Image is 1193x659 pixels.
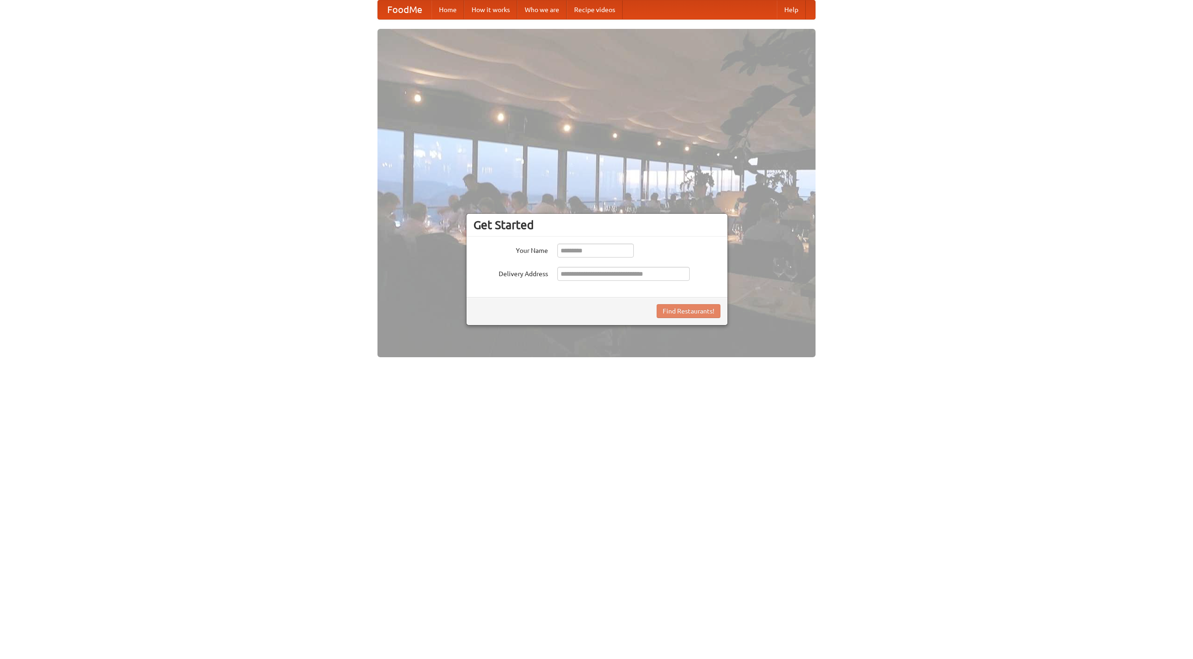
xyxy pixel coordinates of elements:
h3: Get Started [473,218,720,232]
label: Delivery Address [473,267,548,279]
a: How it works [464,0,517,19]
a: Who we are [517,0,567,19]
button: Find Restaurants! [657,304,720,318]
a: Help [777,0,806,19]
a: FoodMe [378,0,432,19]
a: Recipe videos [567,0,623,19]
a: Home [432,0,464,19]
label: Your Name [473,244,548,255]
